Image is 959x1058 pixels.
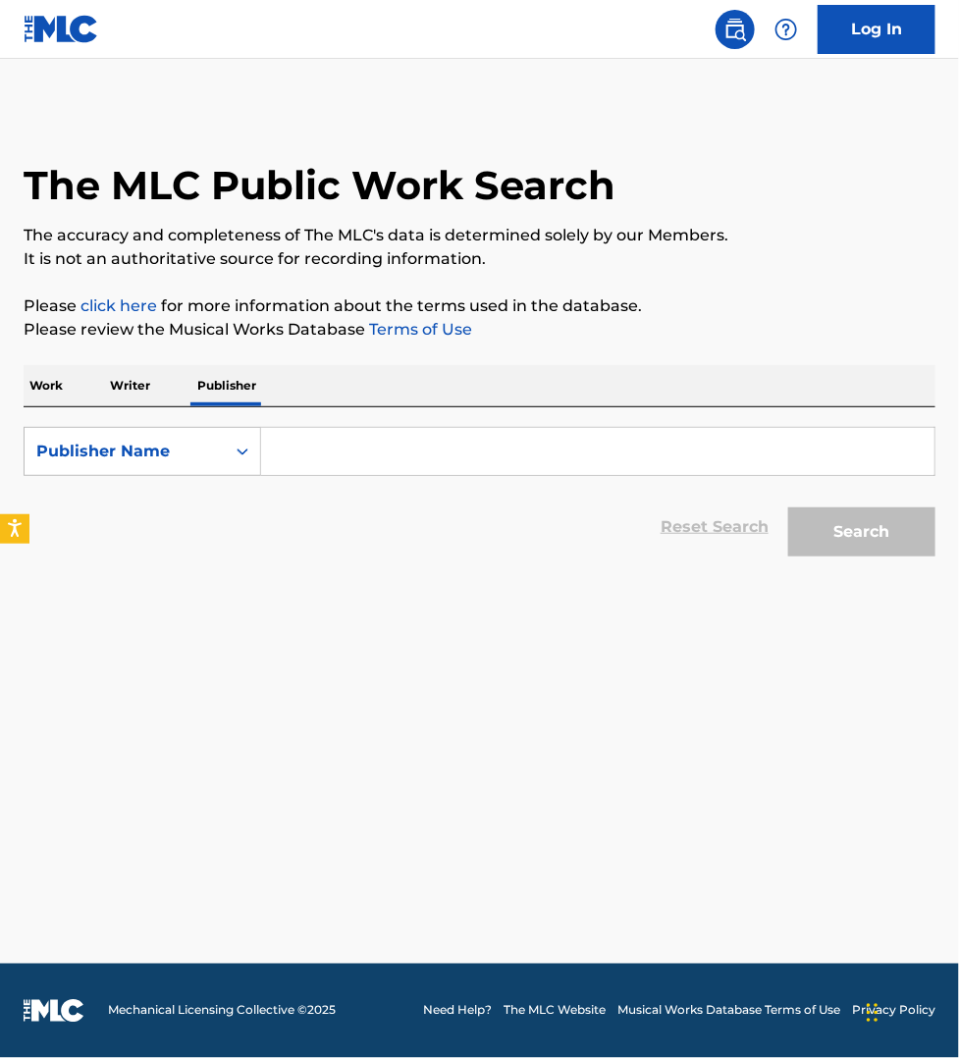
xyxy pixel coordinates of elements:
h1: The MLC Public Work Search [24,161,615,210]
a: Need Help? [423,1002,492,1020]
iframe: Chat Widget [861,964,959,1058]
a: Log In [818,5,935,54]
p: It is not an authoritative source for recording information. [24,247,935,271]
p: Please for more information about the terms used in the database. [24,294,935,318]
form: Search Form [24,427,935,566]
div: Help [767,10,806,49]
img: MLC Logo [24,15,99,43]
span: Mechanical Licensing Collective © 2025 [108,1002,336,1020]
img: logo [24,999,84,1023]
p: Please review the Musical Works Database [24,318,935,342]
a: click here [80,296,157,315]
div: Drag [867,983,879,1042]
p: Publisher [191,365,262,406]
div: Publisher Name [36,440,213,463]
img: search [723,18,747,41]
p: Writer [104,365,156,406]
a: Musical Works Database Terms of Use [617,1002,840,1020]
img: help [774,18,798,41]
p: The accuracy and completeness of The MLC's data is determined solely by our Members. [24,224,935,247]
a: Privacy Policy [852,1002,935,1020]
a: The MLC Website [504,1002,606,1020]
a: Public Search [716,10,755,49]
a: Terms of Use [365,320,472,339]
p: Work [24,365,69,406]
